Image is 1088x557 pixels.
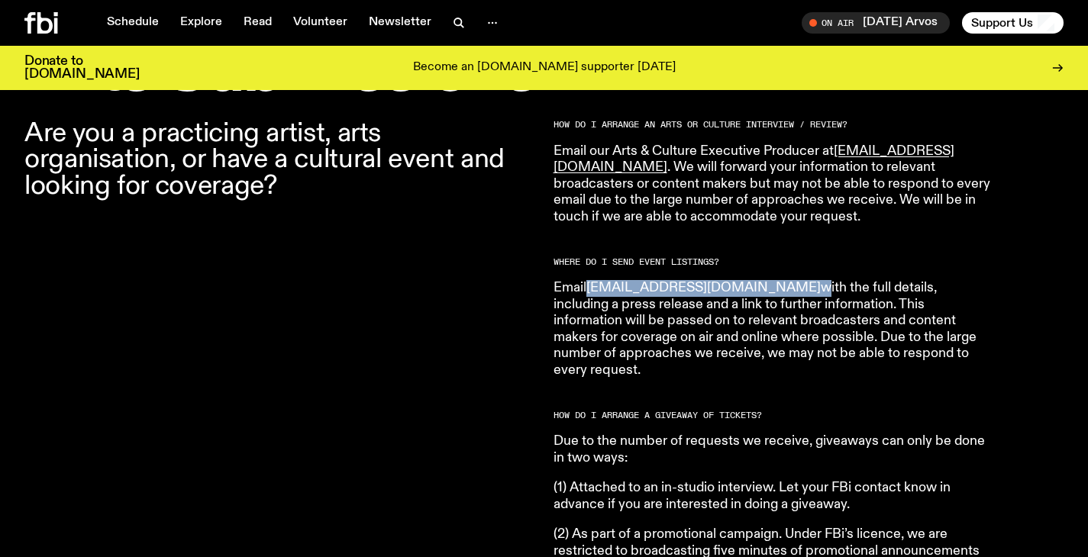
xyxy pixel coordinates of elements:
[24,40,1064,102] h1: Arts Submissions
[802,12,950,34] button: On Air[DATE] Arvos
[962,12,1064,34] button: Support Us
[554,280,993,379] p: Email with the full details, including a press release and a link to further information. This in...
[554,433,993,466] p: Due to the number of requests we receive, giveaways can only be done in two ways:
[971,16,1033,30] span: Support Us
[24,121,535,199] p: Are you a practicing artist, arts organisation, or have a cultural event and looking for coverage?
[234,12,281,34] a: Read
[554,121,993,129] h2: HOW DO I ARRANGE AN ARTS OR CULTURE INTERVIEW / REVIEW?
[284,12,357,34] a: Volunteer
[554,480,993,513] p: (1) Attached to an in-studio interview. Let your FBi contact know in advance if you are intereste...
[554,143,993,226] p: Email our Arts & Culture Executive Producer at . We will forward your information to relevant bro...
[554,258,993,266] h2: WHERE DO I SEND EVENT LISTINGS?
[413,61,676,75] p: Become an [DOMAIN_NAME] supporter [DATE]
[586,281,821,295] a: [EMAIL_ADDRESS][DOMAIN_NAME]
[360,12,441,34] a: Newsletter
[98,12,168,34] a: Schedule
[171,12,231,34] a: Explore
[554,411,993,420] h2: HOW DO I ARRANGE A GIVEAWAY OF TICKETS?
[24,55,140,81] h3: Donate to [DOMAIN_NAME]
